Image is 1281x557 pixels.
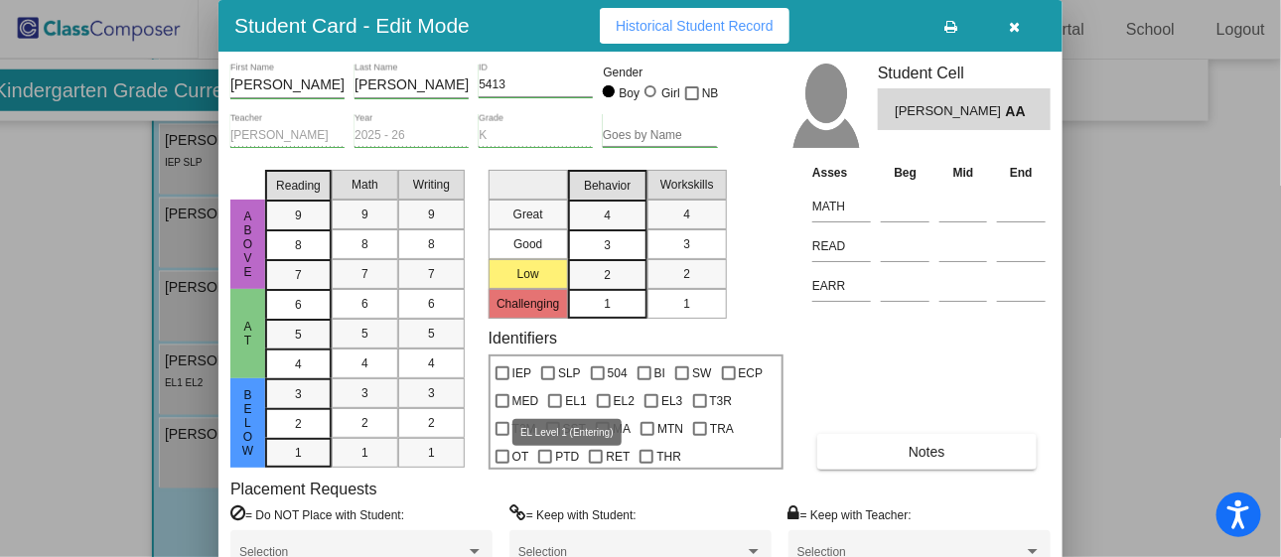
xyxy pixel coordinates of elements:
th: End [992,162,1051,184]
span: 3 [361,384,368,402]
span: 9 [361,206,368,223]
span: 2 [361,414,368,432]
span: OT [512,445,529,469]
input: year [355,129,469,143]
span: 7 [428,265,435,283]
th: Beg [876,162,934,184]
span: Notes [909,444,945,460]
span: 4 [683,206,690,223]
span: 504 [608,361,628,385]
span: 1 [604,295,611,313]
span: SW [692,361,711,385]
span: At [239,320,257,348]
span: Historical Student Record [616,18,774,34]
span: MTN [657,417,683,441]
span: 7 [361,265,368,283]
span: 6 [428,295,435,313]
span: IEP [512,361,531,385]
span: EL1 [565,389,586,413]
span: MA [613,417,631,441]
span: 5 [295,326,302,344]
span: SLP [558,361,581,385]
mat-label: Gender [603,64,717,81]
span: PTD [555,445,579,469]
span: SST [563,417,586,441]
span: THR [656,445,681,469]
span: 6 [361,295,368,313]
span: 9 [428,206,435,223]
h3: Student Card - Edit Mode [234,13,470,38]
span: MED [512,389,539,413]
span: 1 [361,444,368,462]
label: Placement Requests [230,480,377,498]
span: 2 [295,415,302,433]
span: Below [239,388,257,458]
input: grade [479,129,593,143]
span: 1 [683,295,690,313]
span: TRA [710,417,734,441]
span: 8 [361,235,368,253]
span: EL2 [614,389,635,413]
span: Writing [413,176,450,194]
span: Reading [276,177,321,195]
label: = Keep with Student: [509,504,637,524]
span: 3 [604,236,611,254]
span: 3 [295,385,302,403]
input: assessment [812,231,871,261]
span: 8 [428,235,435,253]
span: 5 [428,325,435,343]
span: 4 [361,354,368,372]
span: RET [606,445,630,469]
input: goes by name [603,129,717,143]
span: 5 [361,325,368,343]
span: 2 [604,266,611,284]
span: ECP [739,361,764,385]
input: Enter ID [479,78,593,92]
span: AA [1006,101,1034,122]
h3: Student Cell [878,64,1051,82]
label: = Keep with Teacher: [788,504,912,524]
span: 3 [683,235,690,253]
span: BI [654,361,665,385]
span: 8 [295,236,302,254]
span: 7 [295,266,302,284]
span: T3R [710,389,733,413]
span: EL3 [661,389,682,413]
span: 4 [295,355,302,373]
span: 3 [428,384,435,402]
span: Behavior [584,177,631,195]
button: Historical Student Record [600,8,789,44]
input: assessment [812,271,871,301]
span: 2 [428,414,435,432]
span: 1 [428,444,435,462]
span: NB [702,81,719,105]
span: 2 [683,265,690,283]
span: Workskills [660,176,714,194]
input: teacher [230,129,345,143]
span: T3M [512,417,536,441]
label: = Do NOT Place with Student: [230,504,404,524]
div: Boy [619,84,640,102]
th: Mid [934,162,992,184]
span: 1 [295,444,302,462]
span: Math [352,176,378,194]
span: 4 [428,354,435,372]
input: assessment [812,192,871,221]
span: 6 [295,296,302,314]
button: Notes [817,434,1036,470]
label: Identifiers [489,329,557,348]
span: 9 [295,207,302,224]
div: Girl [660,84,680,102]
span: [PERSON_NAME] [895,101,1005,122]
th: Asses [807,162,876,184]
span: 4 [604,207,611,224]
span: Above [239,209,257,279]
